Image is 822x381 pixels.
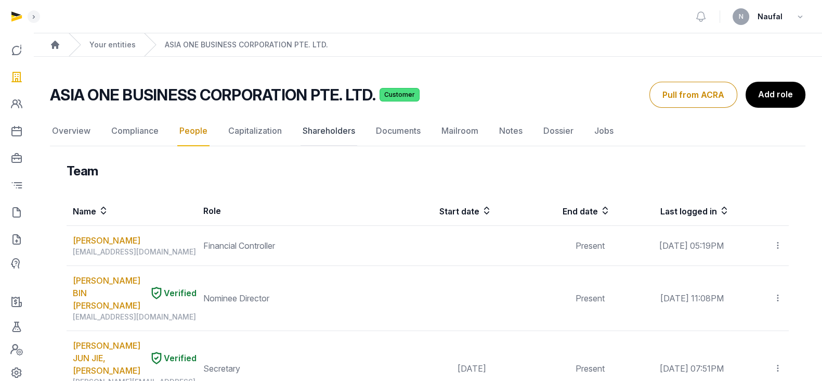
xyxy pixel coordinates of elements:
span: Naufal [758,10,782,23]
th: Start date [374,196,492,226]
a: Jobs [592,116,616,146]
a: Mailroom [439,116,480,146]
button: Pull from ACRA [649,82,737,108]
span: Present [576,293,605,303]
span: Verified [164,287,197,299]
span: Verified [164,352,197,364]
a: Notes [497,116,525,146]
span: N [739,14,743,20]
a: Capitalization [226,116,284,146]
span: [DATE] 07:51PM [660,363,724,374]
div: [EMAIL_ADDRESS][DOMAIN_NAME] [73,312,197,322]
a: Shareholders [301,116,357,146]
span: Present [576,363,605,374]
a: Dossier [541,116,576,146]
h3: Team [67,163,98,180]
th: Name [67,196,197,226]
a: Documents [374,116,423,146]
a: People [177,116,210,146]
nav: Tabs [50,116,805,146]
button: N [733,8,749,25]
span: [DATE] 05:19PM [659,240,724,251]
span: Customer [380,88,420,101]
a: [PERSON_NAME] JUN JIE, [PERSON_NAME] [73,339,145,377]
a: Compliance [109,116,161,146]
th: End date [492,196,611,226]
span: Present [576,240,605,251]
a: [PERSON_NAME] [73,234,140,247]
a: [PERSON_NAME] BIN [PERSON_NAME] [73,274,145,312]
nav: Breadcrumb [33,33,822,57]
td: Nominee Director [197,266,374,331]
th: Last logged in [611,196,730,226]
div: [EMAIL_ADDRESS][DOMAIN_NAME] [73,247,197,257]
span: [DATE] 11:08PM [660,293,724,303]
h2: ASIA ONE BUSINESS CORPORATION PTE. LTD. [50,85,375,104]
td: Financial Controller [197,226,374,266]
a: ASIA ONE BUSINESS CORPORATION PTE. LTD. [165,40,328,50]
a: Add role [746,82,805,108]
th: Role [197,196,374,226]
a: Overview [50,116,93,146]
a: Your entities [89,40,136,50]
